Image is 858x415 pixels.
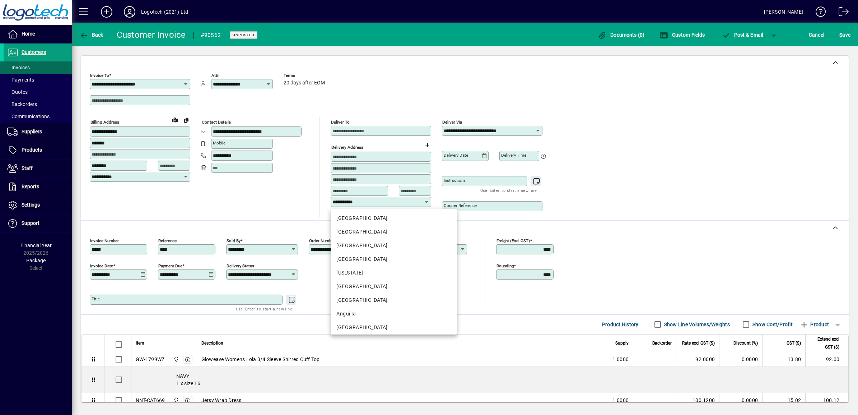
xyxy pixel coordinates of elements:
[211,73,219,78] mat-label: Attn
[22,165,33,171] span: Staff
[172,396,180,404] span: Central
[331,280,457,294] mat-option: Andorra
[7,77,34,83] span: Payments
[336,324,451,331] div: [GEOGRAPHIC_DATA]
[227,238,241,243] mat-label: Sold by
[201,29,221,41] div: #90562
[90,73,109,78] mat-label: Invoice To
[79,32,103,38] span: Back
[309,238,335,243] mat-label: Order number
[598,32,645,38] span: Documents (0)
[336,283,451,290] div: [GEOGRAPHIC_DATA]
[722,32,763,38] span: ost & Email
[331,266,457,280] mat-option: American Samoa
[663,321,730,328] label: Show Line Volumes/Weights
[158,263,182,268] mat-label: Payment due
[612,356,629,363] span: 1.0000
[839,29,850,41] span: ave
[681,356,715,363] div: 92.0000
[331,307,457,321] mat-option: Anguilla
[652,339,672,347] span: Backorder
[4,215,72,232] a: Support
[158,238,177,243] mat-label: Reference
[201,397,242,404] span: Jersy Wrap Dress
[4,178,72,196] a: Reports
[118,5,141,18] button: Profile
[284,80,325,86] span: 20 days after EOM
[117,29,186,41] div: Customer Invoice
[764,6,803,18] div: [PERSON_NAME]
[751,321,793,328] label: Show Cost/Profit
[658,28,707,41] button: Custom Fields
[201,339,223,347] span: Description
[22,184,39,189] span: Reports
[762,393,805,408] td: 15.02
[4,123,72,141] a: Suppliers
[480,186,537,194] mat-hint: Use 'Enter' to start a new line
[4,110,72,123] a: Communications
[92,296,100,301] mat-label: Title
[805,352,848,367] td: 92.00
[599,318,642,331] button: Product History
[336,296,451,304] div: [GEOGRAPHIC_DATA]
[136,339,144,347] span: Item
[719,352,762,367] td: 0.0000
[4,25,72,43] a: Home
[141,6,188,18] div: Logotech (2021) Ltd
[233,33,255,37] span: Unposted
[136,397,165,404] div: NNT-CAT669
[331,120,350,125] mat-label: Deliver To
[800,319,829,330] span: Product
[807,28,826,41] button: Cancel
[181,114,192,126] button: Copy to Delivery address
[7,114,50,119] span: Communications
[72,28,111,41] app-page-header-button: Back
[810,1,826,25] a: Knowledge Base
[444,203,477,208] mat-label: Courier Reference
[4,86,72,98] a: Quotes
[596,28,647,41] button: Documents (0)
[7,89,28,95] span: Quotes
[615,339,629,347] span: Supply
[718,28,767,41] button: Post & Email
[331,253,457,266] mat-option: Algeria
[444,153,468,158] mat-label: Delivery date
[22,202,40,208] span: Settings
[4,61,72,74] a: Invoices
[331,321,457,335] mat-option: Antarctica
[227,263,254,268] mat-label: Delivery status
[22,129,42,134] span: Suppliers
[213,140,225,146] mat-label: Mobile
[331,225,457,239] mat-option: Afghanistan
[201,356,320,363] span: Gloweave Womens Lola 3/4 Sleeve Shirred Cuff Top
[442,120,462,125] mat-label: Deliver via
[336,215,451,222] div: [GEOGRAPHIC_DATA]
[421,139,433,151] button: Choose address
[169,114,181,125] a: View on map
[4,74,72,86] a: Payments
[719,393,762,408] td: 0.0000
[501,153,526,158] mat-label: Delivery time
[496,263,514,268] mat-label: Rounding
[7,65,30,70] span: Invoices
[762,352,805,367] td: 13.80
[805,393,848,408] td: 100.12
[734,32,737,38] span: P
[4,160,72,177] a: Staff
[7,101,37,107] span: Backorders
[331,212,457,225] mat-option: New Zealand
[833,1,849,25] a: Logout
[22,49,46,55] span: Customers
[78,28,105,41] button: Back
[809,29,825,41] span: Cancel
[444,178,466,183] mat-label: Instructions
[336,242,451,249] div: [GEOGRAPHIC_DATA]
[22,147,42,153] span: Products
[331,239,457,253] mat-option: Albania
[733,339,758,347] span: Discount (%)
[90,238,119,243] mat-label: Invoice number
[602,319,639,330] span: Product History
[839,32,842,38] span: S
[796,318,833,331] button: Product
[336,255,451,263] div: [GEOGRAPHIC_DATA]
